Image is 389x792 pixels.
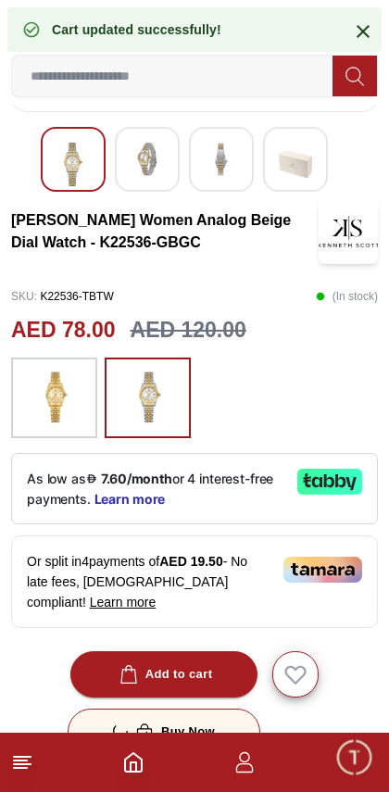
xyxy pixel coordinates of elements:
[116,664,213,685] div: Add to cart
[11,209,319,254] h3: [PERSON_NAME] Women Analog Beige Dial Watch - K22536-GBGC
[319,199,378,264] img: Kenneth Scott Women Analog Beige Dial Watch - K22536-GBGC
[131,314,246,346] h3: AED 120.00
[11,290,37,303] span: SKU :
[131,143,164,176] img: Kenneth Scott Women Analog Beige Dial Watch - K22536-GBGC
[334,737,375,778] div: Chat Widget
[125,367,171,430] img: ...
[283,557,362,583] img: Tamara
[90,595,157,610] span: Learn more
[11,314,116,346] h2: AED 78.00
[159,554,222,569] span: AED 19.50
[11,535,378,628] div: Or split in 4 payments of - No late fees, [DEMOGRAPHIC_DATA] compliant!
[31,367,78,430] img: ...
[122,751,144,773] a: Home
[11,283,114,310] p: K22536-TBTW
[70,651,258,698] button: Add to cart
[52,20,221,39] div: Cart updated successfully!
[279,143,312,186] img: Kenneth Scott Women Analog Beige Dial Watch - K22536-GBGC
[205,143,238,176] img: Kenneth Scott Women Analog Beige Dial Watch - K22536-GBGC
[56,143,90,186] img: Kenneth Scott Women Analog Beige Dial Watch - K22536-GBGC
[316,283,378,310] p: ( In stock )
